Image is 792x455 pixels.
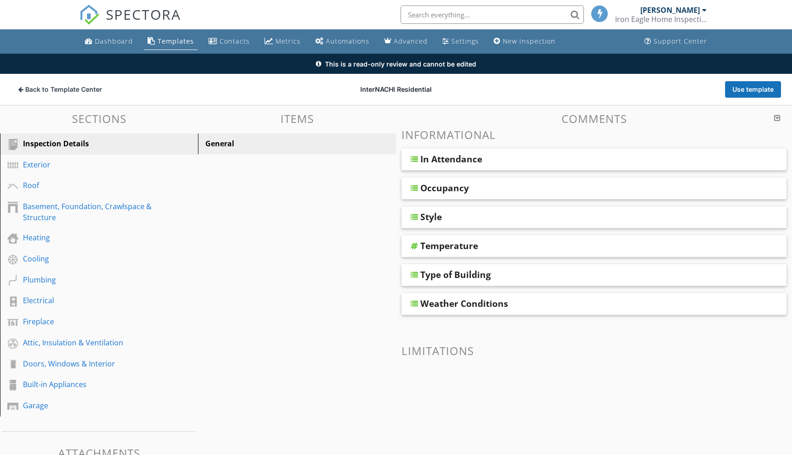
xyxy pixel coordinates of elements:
[23,400,154,411] div: Garage
[439,33,483,50] a: Settings
[23,316,154,327] div: Fireplace
[23,274,154,285] div: Plumbing
[394,37,428,45] div: Advanced
[23,201,154,223] div: Basement, Foundation, Crawlspace & Structure
[220,37,250,45] div: Contacts
[312,33,373,50] a: Automations (Basic)
[451,37,479,45] div: Settings
[490,33,559,50] a: New Inspection
[401,112,786,125] h3: Comments
[380,33,431,50] a: Advanced
[401,6,584,24] input: Search everything...
[106,5,181,24] span: SPECTORA
[503,37,555,45] div: New Inspection
[326,37,369,45] div: Automations
[654,37,707,45] div: Support Center
[420,240,478,251] div: Temperature
[420,154,482,165] div: In Attendance
[79,5,99,25] img: The Best Home Inspection Software - Spectora
[23,138,154,149] div: Inspection Details
[641,33,711,50] a: Support Center
[23,180,154,191] div: Roof
[401,128,786,141] h3: Informational
[615,15,707,24] div: Iron Eagle Home Inspections LLC
[275,37,301,45] div: Metrics
[401,344,786,357] h3: Limitations
[268,85,524,94] div: InterNACHI Residential
[23,379,154,390] div: Built-in Appliances
[144,33,198,50] a: Templates
[23,253,154,264] div: Cooling
[23,337,154,348] div: Attic, Insulation & Ventilation
[11,81,110,98] button: Back to Template Center
[79,12,181,32] a: SPECTORA
[420,211,442,222] div: Style
[23,295,154,306] div: Electrical
[198,112,396,125] h3: Items
[205,33,253,50] a: Contacts
[23,358,154,369] div: Doors, Windows & Interior
[23,159,154,170] div: Exterior
[420,183,469,194] div: Occupancy
[420,298,508,309] div: Weather Conditions
[261,33,304,50] a: Metrics
[205,138,357,149] div: General
[81,33,137,50] a: Dashboard
[640,6,700,15] div: [PERSON_NAME]
[95,37,133,45] div: Dashboard
[25,85,102,94] span: Back to Template Center
[23,232,154,243] div: Heating
[158,37,194,45] div: Templates
[725,81,781,98] button: Use template
[420,269,491,280] div: Type of Building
